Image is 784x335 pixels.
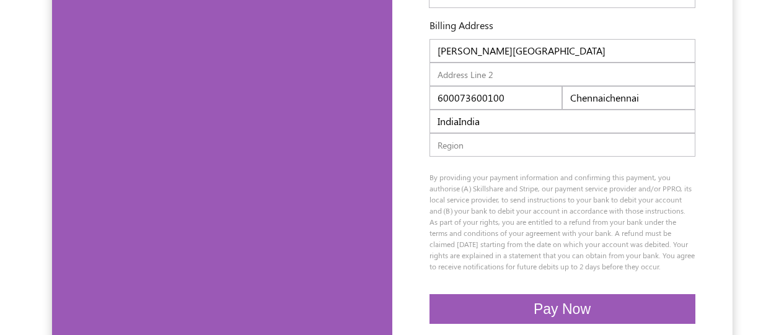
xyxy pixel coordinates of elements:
[429,133,695,157] input: Region
[562,86,695,110] input: City
[534,301,591,317] span: Pay Now
[429,63,695,86] input: Address Line 2
[429,294,695,324] button: Pay Now
[429,39,695,63] input: Address Line 1
[429,86,563,110] input: Postal code
[429,110,695,133] input: Country
[420,172,705,282] div: By providing your payment information and confirming this payment, you authorise (A) Skillshare a...
[411,19,493,31] h6: Billing Address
